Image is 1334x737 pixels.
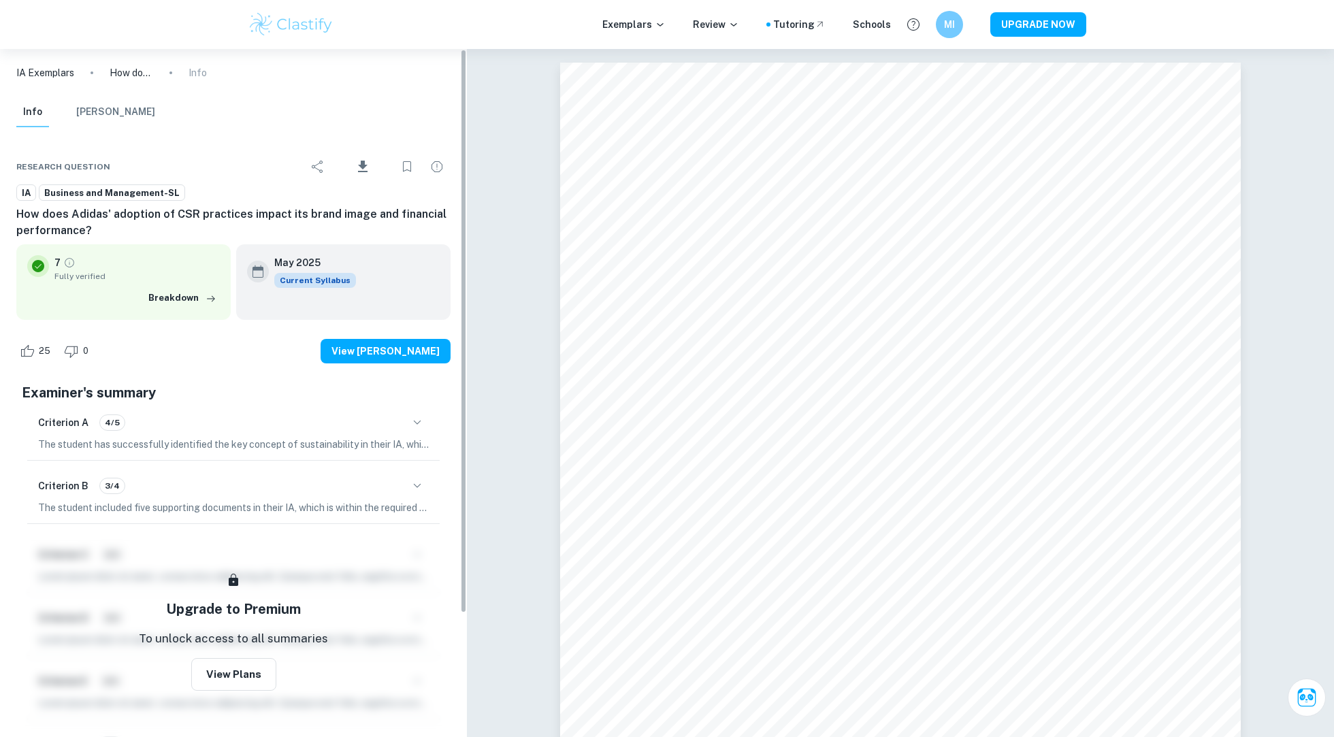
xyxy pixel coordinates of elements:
[990,12,1086,37] button: UPGRADE NOW
[31,344,58,358] span: 25
[274,273,356,288] span: Current Syllabus
[602,17,666,32] p: Exemplars
[942,17,958,32] h6: MI
[39,184,185,201] a: Business and Management-SL
[853,17,891,32] a: Schools
[304,153,331,180] div: Share
[189,65,207,80] p: Info
[16,97,49,127] button: Info
[191,658,276,691] button: View Plans
[16,206,451,239] h6: How does Adidas' adoption of CSR practices impact its brand image and financial performance?
[274,255,345,270] h6: May 2025
[773,17,826,32] a: Tutoring
[248,11,334,38] img: Clastify logo
[54,255,61,270] p: 7
[17,186,35,200] span: IA
[693,17,739,32] p: Review
[321,339,451,363] button: View [PERSON_NAME]
[22,382,445,403] h5: Examiner's summary
[38,437,429,452] p: The student has successfully identified the key concept of sustainability in their IA, which is c...
[16,161,110,173] span: Research question
[76,344,96,358] span: 0
[100,480,125,492] span: 3/4
[39,186,184,200] span: Business and Management-SL
[63,257,76,269] a: Grade fully verified
[54,270,220,282] span: Fully verified
[16,340,58,362] div: Like
[38,415,88,430] h6: Criterion A
[936,11,963,38] button: MI
[1288,678,1326,717] button: Ask Clai
[16,65,74,80] a: IA Exemplars
[100,416,125,429] span: 4/5
[145,288,220,308] button: Breakdown
[902,13,925,36] button: Help and Feedback
[61,340,96,362] div: Dislike
[274,273,356,288] div: This exemplar is based on the current syllabus. Feel free to refer to it for inspiration/ideas wh...
[76,97,155,127] button: [PERSON_NAME]
[166,599,301,619] h5: Upgrade to Premium
[423,153,451,180] div: Report issue
[334,149,391,184] div: Download
[38,478,88,493] h6: Criterion B
[16,184,36,201] a: IA
[393,153,421,180] div: Bookmark
[38,500,429,515] p: The student included five supporting documents in their IA, which is within the required range an...
[110,65,153,80] p: How does Adidas' adoption of CSR practices impact its brand image and financial performance?
[139,630,328,648] p: To unlock access to all summaries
